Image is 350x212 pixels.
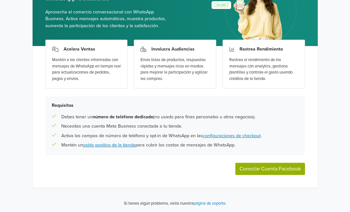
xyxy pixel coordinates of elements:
[45,9,170,29] span: Aprovecha el comercio conversacional con WhatsApp Business. Activa mensajes automáticos, muestra ...
[194,201,225,206] a: página de soporte
[203,133,261,138] a: configuraciones de checkout
[235,163,305,175] button: Conectar Cuenta Facebook
[83,142,135,148] a: saldo positivo de la tienda
[141,57,209,82] div: Envía listas de productos, respuestas rápidas y mensajes ricos en medios para mejorar la particip...
[61,132,262,139] p: Activa los campos de número de teléfono y opt-in de WhatsApp en las .
[61,142,235,149] p: Mantén un para cubrir los costos de mensajes de WhatsApp.
[61,114,255,121] p: Debes tener un (no usado para fines personales u otros negocios).
[93,114,153,120] b: número de teléfono dedicado
[64,46,95,52] h3: Acelera Ventas
[61,123,182,130] p: Necesitas una cuenta Meta Business conectada a tu tienda.
[52,103,299,108] h5: Requisitos
[240,46,283,52] h3: Rastrea Rendimiento
[124,200,226,207] p: Si tienes algún problema, visita nuestra .
[52,57,121,82] div: Mantén a los clientes informados con mensajes de WhatsApp en tiempo real para actualizaciones de ...
[229,57,298,82] div: Rastrea el rendimiento de los mensajes con analytics, gestiona plantillas y controla el gasto usa...
[151,46,194,52] h3: Involucra Audiencias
